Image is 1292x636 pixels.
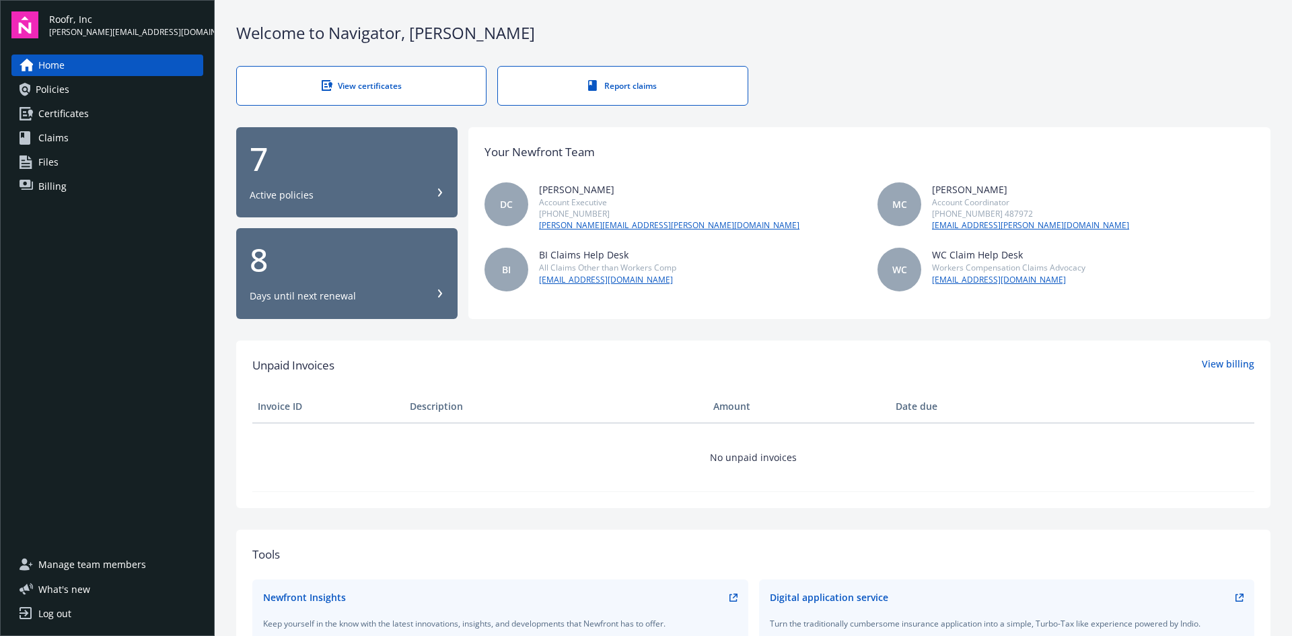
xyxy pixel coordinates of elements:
a: Report claims [497,66,748,106]
span: WC [892,262,907,277]
span: Claims [38,127,69,149]
span: [PERSON_NAME][EMAIL_ADDRESS][DOMAIN_NAME] [49,26,203,38]
div: Report claims [525,80,720,92]
button: 7Active policies [236,127,458,218]
th: Description [404,390,708,423]
span: Unpaid Invoices [252,357,334,374]
div: Workers Compensation Claims Advocacy [932,262,1085,273]
div: [PHONE_NUMBER] [539,208,799,219]
div: Active policies [250,188,314,202]
button: What's new [11,582,112,596]
div: BI Claims Help Desk [539,248,676,262]
div: Account Executive [539,197,799,208]
span: Manage team members [38,554,146,575]
span: BI [502,262,511,277]
th: Date due [890,390,1042,423]
td: No unpaid invoices [252,423,1254,491]
div: Account Coordinator [932,197,1129,208]
div: View certificates [264,80,459,92]
a: Files [11,151,203,173]
div: 7 [250,143,444,175]
th: Amount [708,390,890,423]
a: Claims [11,127,203,149]
span: Billing [38,176,67,197]
img: navigator-logo.svg [11,11,38,38]
span: What ' s new [38,582,90,596]
a: Home [11,55,203,76]
button: Roofr, Inc[PERSON_NAME][EMAIL_ADDRESS][DOMAIN_NAME] [49,11,203,38]
span: Roofr, Inc [49,12,203,26]
div: Newfront Insights [263,590,346,604]
div: Keep yourself in the know with the latest innovations, insights, and developments that Newfront h... [263,618,738,629]
a: View billing [1202,357,1254,374]
div: Welcome to Navigator , [PERSON_NAME] [236,22,1270,44]
span: DC [500,197,513,211]
div: All Claims Other than Workers Comp [539,262,676,273]
span: MC [892,197,907,211]
div: 8 [250,244,444,276]
div: [PERSON_NAME] [932,182,1129,197]
a: Certificates [11,103,203,125]
span: Policies [36,79,69,100]
th: Invoice ID [252,390,404,423]
span: Files [38,151,59,173]
div: Days until next renewal [250,289,356,303]
a: View certificates [236,66,487,106]
a: Manage team members [11,554,203,575]
a: [EMAIL_ADDRESS][DOMAIN_NAME] [932,274,1085,286]
a: [EMAIL_ADDRESS][PERSON_NAME][DOMAIN_NAME] [932,219,1129,232]
div: Tools [252,546,1254,563]
a: Policies [11,79,203,100]
a: [PERSON_NAME][EMAIL_ADDRESS][PERSON_NAME][DOMAIN_NAME] [539,219,799,232]
div: WC Claim Help Desk [932,248,1085,262]
a: Billing [11,176,203,197]
div: Log out [38,603,71,625]
div: [PHONE_NUMBER] 487972 [932,208,1129,219]
div: Your Newfront Team [485,143,595,161]
span: Certificates [38,103,89,125]
a: [EMAIL_ADDRESS][DOMAIN_NAME] [539,274,676,286]
div: Digital application service [770,590,888,604]
div: [PERSON_NAME] [539,182,799,197]
button: 8Days until next renewal [236,228,458,319]
div: Turn the traditionally cumbersome insurance application into a simple, Turbo-Tax like experience ... [770,618,1244,629]
span: Home [38,55,65,76]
